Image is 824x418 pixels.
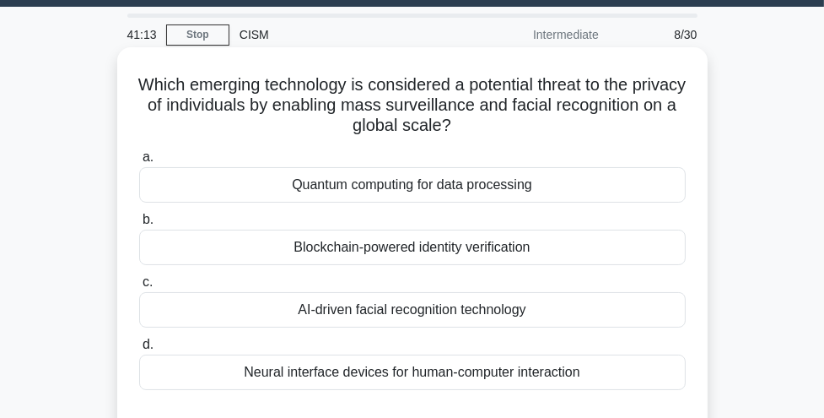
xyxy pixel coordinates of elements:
[139,292,686,328] div: AI-driven facial recognition technology
[139,355,686,390] div: Neural interface devices for human-computer interaction
[143,337,153,351] span: d.
[139,167,686,203] div: Quantum computing for data processing
[609,18,708,52] div: 8/30
[143,212,153,226] span: b.
[229,18,461,52] div: CISM
[166,24,229,46] a: Stop
[143,274,153,289] span: c.
[137,74,687,137] h5: Which emerging technology is considered a potential threat to the privacy of individuals by enabl...
[143,149,153,164] span: a.
[139,230,686,265] div: Blockchain-powered identity verification
[461,18,609,52] div: Intermediate
[117,18,166,52] div: 41:13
